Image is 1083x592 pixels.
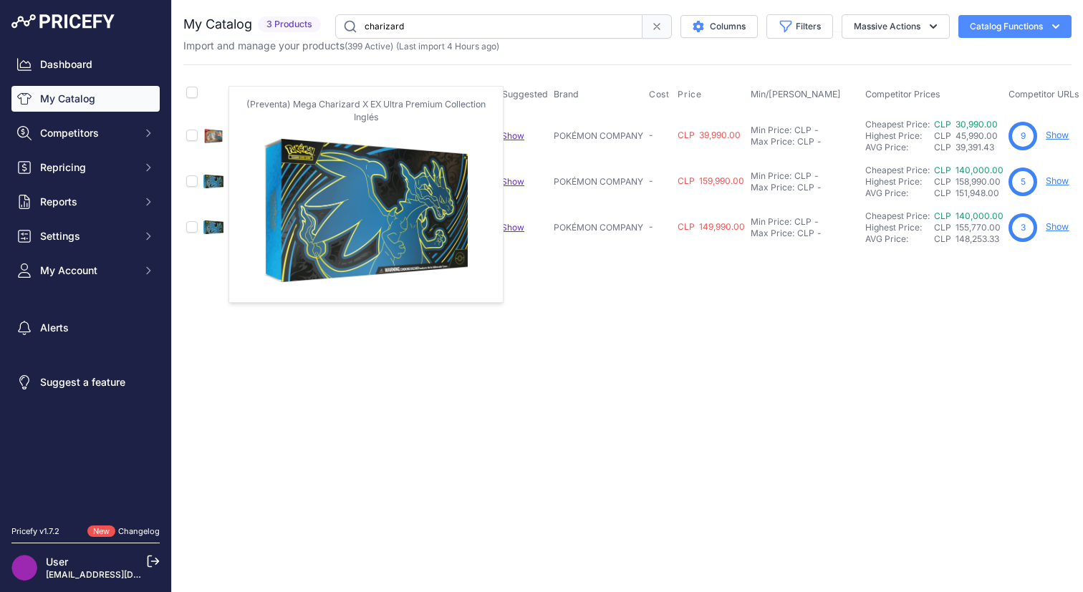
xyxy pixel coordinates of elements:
[1046,130,1069,140] a: Show
[183,39,499,53] p: Import and manage your products
[11,52,160,77] a: Dashboard
[751,125,791,136] div: Min Price:
[678,221,745,232] span: CLP 149,990.00
[241,98,491,125] p: (Preventa) Mega Charizard X EX Ultra Premium Collection Inglés
[1046,221,1069,232] a: Show
[812,170,819,182] div: -
[46,569,196,580] a: [EMAIL_ADDRESS][DOMAIN_NAME]
[934,176,1001,187] span: CLP 158,990.00
[11,369,160,395] a: Suggest a feature
[812,125,819,136] div: -
[794,216,812,228] div: CLP
[934,119,998,130] a: CLP 30,990.00
[797,182,814,193] div: CLP
[1046,175,1069,186] a: Show
[501,176,524,187] a: Show
[751,182,794,193] div: Max Price:
[934,188,1003,199] div: CLP 151,948.00
[501,130,524,141] a: Show
[11,14,115,29] img: Pricefy Logo
[751,216,791,228] div: Min Price:
[678,130,741,140] span: CLP 39,990.00
[347,41,390,52] a: 399 Active
[814,136,822,147] div: -
[934,130,998,141] span: CLP 45,990.00
[678,89,704,100] button: Price
[934,210,1003,221] a: CLP 140,000.00
[865,165,930,175] a: Cheapest Price:
[797,228,814,239] div: CLP
[11,525,59,538] div: Pricefy v1.7.2
[554,176,643,188] p: POKÉMON COMPANY
[812,216,819,228] div: -
[649,89,672,100] button: Cost
[258,16,321,33] span: 3 Products
[751,170,791,182] div: Min Price:
[794,170,812,182] div: CLP
[11,189,160,215] button: Reports
[40,229,134,243] span: Settings
[1021,130,1026,142] span: 9
[865,142,934,153] div: AVG Price:
[118,526,160,536] a: Changelog
[865,130,934,142] div: Highest Price:
[751,136,794,147] div: Max Price:
[183,14,252,34] h2: My Catalog
[396,41,499,52] span: (Last import 4 Hours ago)
[958,15,1072,38] button: Catalog Functions
[501,222,524,233] a: Show
[865,119,930,130] a: Cheapest Price:
[11,315,160,341] a: Alerts
[814,228,822,239] div: -
[649,175,653,186] span: -
[554,89,579,100] span: Brand
[11,120,160,146] button: Competitors
[842,14,950,39] button: Massive Actions
[1021,175,1026,188] span: 5
[934,222,1001,233] span: CLP 155,770.00
[46,555,68,568] a: User
[1009,89,1079,100] span: Competitor URLs
[751,89,841,100] span: Min/[PERSON_NAME]
[345,41,393,52] span: ( )
[934,233,1003,245] div: CLP 148,253.33
[794,125,812,136] div: CLP
[11,258,160,283] button: My Account
[766,14,833,39] button: Filters
[87,525,115,538] span: New
[865,89,940,100] span: Competitor Prices
[554,130,643,142] p: POKÉMON COMPANY
[649,89,669,100] span: Cost
[40,126,134,140] span: Competitors
[751,228,794,239] div: Max Price:
[11,223,160,249] button: Settings
[649,221,653,232] span: -
[11,155,160,180] button: Repricing
[865,233,934,245] div: AVG Price:
[934,165,1003,175] a: CLP 140,000.00
[865,222,934,233] div: Highest Price:
[11,52,160,508] nav: Sidebar
[680,15,758,38] button: Columns
[335,14,642,39] input: Search
[649,130,653,140] span: -
[11,86,160,112] a: My Catalog
[678,175,744,186] span: CLP 159,990.00
[934,142,1003,153] div: CLP 39,391.43
[1021,221,1026,234] span: 3
[40,160,134,175] span: Repricing
[814,182,822,193] div: -
[40,195,134,209] span: Reports
[464,89,548,100] span: Matches Suggested
[865,188,934,199] div: AVG Price:
[40,263,134,278] span: My Account
[554,222,643,233] p: POKÉMON COMPANY
[678,89,701,100] span: Price
[865,210,930,221] a: Cheapest Price:
[865,176,934,188] div: Highest Price:
[797,136,814,147] div: CLP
